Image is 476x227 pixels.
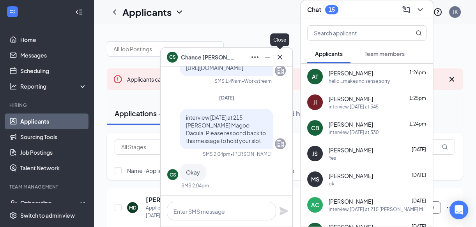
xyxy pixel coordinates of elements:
[219,95,234,101] span: [DATE]
[311,124,319,132] div: CB
[127,167,174,175] span: Name · Applied On
[270,33,289,46] div: Close
[110,7,119,17] svg: ChevronLeft
[307,5,321,14] h3: Chat
[329,103,379,110] div: interview [DATE] at 345
[20,145,87,160] a: Job Postings
[258,108,328,118] div: Offers and hires · 195
[146,204,180,220] div: Applied on [DATE]
[329,120,373,128] span: [PERSON_NAME]
[412,147,426,152] span: [DATE]
[449,201,468,219] div: Open Intercom Messenger
[242,78,272,84] span: • Workstream
[329,95,373,103] span: [PERSON_NAME]
[329,197,373,205] span: [PERSON_NAME]
[447,75,457,84] svg: Cross
[113,45,208,53] input: All Job Postings
[409,95,426,101] span: 1:25pm
[249,51,261,63] button: Ellipses
[9,82,17,90] svg: Analysis
[274,51,286,63] button: Cross
[329,146,373,154] span: [PERSON_NAME]
[402,5,411,14] svg: ComposeMessage
[9,8,16,16] svg: WorkstreamLogo
[329,155,336,161] div: Yes
[442,144,448,150] svg: MagnifyingGlass
[129,204,136,211] div: MD
[75,8,83,16] svg: Collapse
[115,108,166,118] div: Applications · 4
[311,201,319,209] div: AC
[261,51,274,63] button: Minimize
[329,206,426,213] div: interview [DATE] at 215 [PERSON_NAME] Magoo Dacula. Please respond to this message to hold your s...
[20,211,75,219] div: Switch to admin view
[121,143,192,151] input: All Stages
[230,151,272,157] span: • [PERSON_NAME]
[113,75,122,84] svg: Error
[409,121,426,127] span: 1:24pm
[9,183,85,190] div: Team Management
[263,52,272,62] svg: Minimize
[279,206,288,216] svg: Plane
[329,69,373,77] span: [PERSON_NAME]
[20,129,87,145] a: Sourcing Tools
[170,171,176,178] div: CS
[250,52,260,62] svg: Ellipses
[9,211,17,219] svg: Settings
[20,47,87,63] a: Messages
[275,52,285,62] svg: Cross
[412,198,426,204] span: [DATE]
[181,182,209,189] div: SMS 2:04pm
[329,180,334,187] div: ok
[20,32,87,47] a: Home
[416,30,422,36] svg: MagnifyingGlass
[276,66,285,75] svg: Company
[175,7,184,17] svg: ChevronDown
[400,3,412,16] button: ComposeMessage
[308,26,400,40] input: Search applicant
[329,129,379,136] div: interview [DATE] at 330
[20,160,87,176] a: Talent Network
[127,76,283,83] span: Applicants can't schedule interviews.
[122,5,172,19] h1: Applicants
[9,199,17,207] svg: UserCheck
[365,50,405,57] span: Team members
[414,3,426,16] button: ChevronDown
[312,73,318,80] div: AT
[146,196,180,204] h5: [PERSON_NAME]
[312,150,318,157] div: JS
[214,78,242,84] div: SMS 1:49am
[186,114,266,144] span: interview [DATE] at 215 [PERSON_NAME] Magoo Dacula. Please respond back to this message to hold y...
[453,9,458,15] div: JK
[412,172,426,178] span: [DATE]
[9,102,85,108] div: Hiring
[186,169,200,176] span: Okay
[276,139,285,148] svg: Company
[446,203,455,212] svg: Ellipses
[20,113,87,129] a: Applicants
[313,98,317,106] div: JI
[203,151,230,157] div: SMS 2:04pm
[315,50,343,57] span: Applicants
[20,82,87,90] div: Reporting
[329,6,335,13] div: 15
[329,78,390,84] div: hello...makes no sense sorry
[409,70,426,75] span: 1:26pm
[416,5,425,14] svg: ChevronDown
[433,7,442,17] svg: QuestionInfo
[211,46,217,52] svg: ChevronDown
[181,53,235,61] span: Chance [PERSON_NAME]
[329,172,373,180] span: [PERSON_NAME]
[311,175,319,183] div: MS
[20,63,87,79] a: Scheduling
[20,199,80,207] div: Onboarding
